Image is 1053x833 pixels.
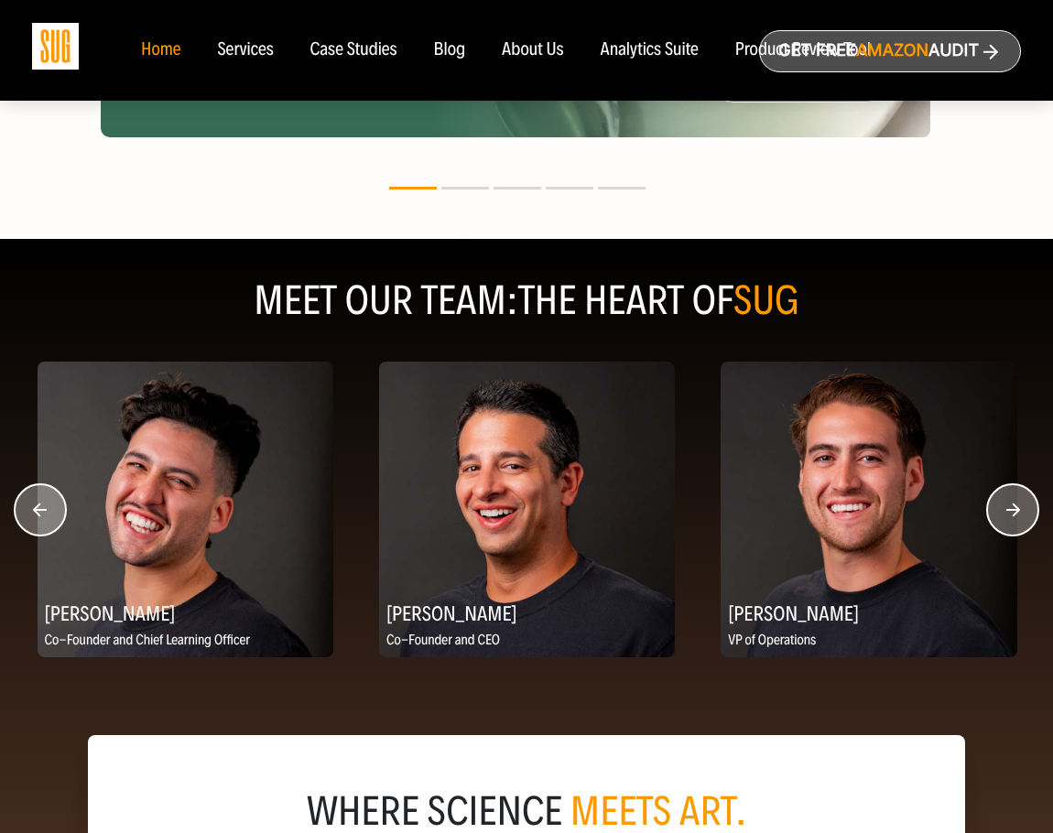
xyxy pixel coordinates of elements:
img: Marco Tejada, VP of Operations [721,362,1016,657]
a: Case Studies [310,40,397,60]
a: Home [141,40,180,60]
img: Sug [32,23,79,70]
p: Co-Founder and CEO [379,630,675,653]
a: Get freeAmazonAudit [759,30,1021,72]
a: Blog [434,40,466,60]
h2: [PERSON_NAME] [379,595,675,631]
a: Services [217,40,273,60]
h2: [PERSON_NAME] [721,595,1016,631]
a: Analytics Suite [601,40,699,60]
p: Co-Founder and Chief Learning Officer [38,630,333,653]
p: VP of Operations [721,630,1016,653]
div: where science [132,794,921,830]
a: Product Review Tool [735,40,871,60]
img: Evan Kesner, Co-Founder and CEO [379,362,675,657]
h2: [PERSON_NAME] [38,595,333,631]
a: About Us [502,40,564,60]
span: Amazon [856,41,928,60]
span: SUG [733,276,799,325]
img: Daniel Tejada, Co-Founder and Chief Learning Officer [38,362,333,657]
